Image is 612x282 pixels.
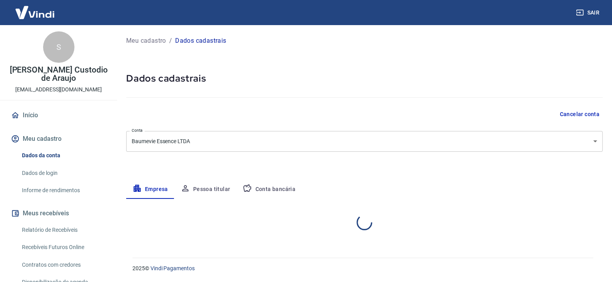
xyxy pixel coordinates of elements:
[15,86,102,94] p: [EMAIL_ADDRESS][DOMAIN_NAME]
[19,147,108,164] a: Dados da conta
[150,265,195,271] a: Vindi Pagamentos
[126,36,166,45] a: Meu cadastro
[236,180,302,199] button: Conta bancária
[132,264,593,273] p: 2025 ©
[132,127,143,133] label: Conta
[6,66,111,82] p: [PERSON_NAME] Custodio de Araujo
[19,182,108,198] a: Informe de rendimentos
[19,257,108,273] a: Contratos com credores
[126,180,174,199] button: Empresa
[9,0,60,24] img: Vindi
[19,165,108,181] a: Dados de login
[169,36,172,45] p: /
[126,131,603,152] div: Baumevie Essence LTDA
[174,180,237,199] button: Pessoa titular
[9,205,108,222] button: Meus recebíveis
[556,107,603,122] button: Cancelar conta
[19,239,108,255] a: Recebíveis Futuros Online
[9,130,108,147] button: Meu cadastro
[43,31,74,63] div: S
[19,222,108,238] a: Relatório de Recebíveis
[126,72,603,85] h5: Dados cadastrais
[9,107,108,124] a: Início
[175,36,226,45] p: Dados cadastrais
[574,5,603,20] button: Sair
